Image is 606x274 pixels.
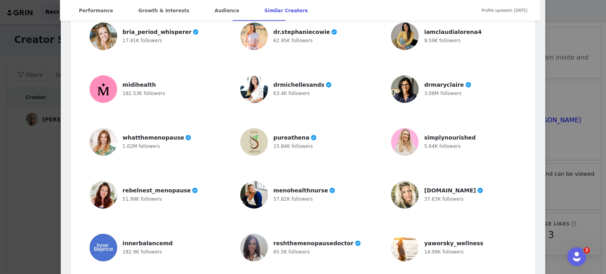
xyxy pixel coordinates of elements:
img: naturally.healing.your.health [391,181,419,209]
span: iamclaudialorena4 [424,29,482,35]
img: iamclaudialorena4 [391,22,419,50]
span: 2 [584,247,590,253]
span: 37.63K followers [424,196,464,202]
span: whatthemenopause [123,134,184,141]
iframe: Intercom live chat [567,247,586,266]
span: yaworsky_wellness [424,240,483,246]
span: 63.4K followers [273,91,310,96]
span: 182.9K followers [123,249,162,255]
span: 65.5K followers [273,249,310,255]
span: 14.09K followers [424,249,464,255]
span: 57.82K followers [273,196,313,202]
span: midihealth [123,82,156,88]
span: simplynourished [424,134,476,141]
span: Profile updated: [DATE] [481,2,527,19]
span: 182.53K followers [123,91,165,96]
span: bria_period_whisperer [123,29,192,35]
img: dr.stephaniecowie [240,22,268,50]
span: 5.64K followers [424,144,460,149]
img: midihealth [90,75,117,103]
img: yaworsky_wellness [391,234,419,261]
img: drmaryclaire [391,75,419,103]
img: simplynourished [391,128,419,156]
img: whatthemenopause [90,128,117,156]
span: 3.08M followers [424,91,462,96]
span: menohealthnurse [273,187,328,194]
span: drmaryclaire [424,82,464,88]
span: 15.84K followers [273,144,313,149]
img: menohealthnurse [240,181,268,209]
span: dr.stephaniecowie [273,29,330,35]
img: reshthemenopausedoctor [240,234,268,261]
span: pureathena [273,134,309,141]
img: bria_period_whisperer [90,22,117,50]
img: rebelnest_menopause [90,181,117,209]
span: drmichellesands [273,82,324,88]
span: reshthemenopausedoctor [273,240,353,246]
img: pureathena [240,128,268,156]
span: innerbalancemd [123,240,173,246]
span: rebelnest_menopause [123,187,191,194]
img: drmichellesands [240,75,268,103]
span: 9.59K followers [424,38,460,43]
span: 1.02M followers [123,144,160,149]
span: 62.95K followers [273,38,313,43]
span: [DOMAIN_NAME] [424,187,476,194]
span: 51.99K followers [123,196,162,202]
img: innerbalancemd [90,234,117,261]
span: 17.91K followers [123,38,162,43]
